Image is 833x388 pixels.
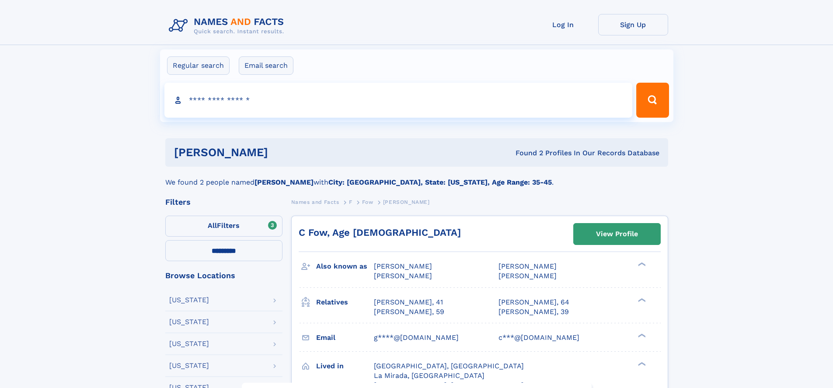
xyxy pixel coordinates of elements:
[316,259,374,274] h3: Also known as
[239,56,293,75] label: Email search
[636,83,669,118] button: Search Button
[498,333,579,342] span: c***@[DOMAIN_NAME]
[374,362,524,370] span: [GEOGRAPHIC_DATA], [GEOGRAPHIC_DATA]
[596,224,638,244] div: View Profile
[374,371,484,380] span: La Mirada, [GEOGRAPHIC_DATA]
[349,199,352,205] span: F
[165,14,291,38] img: Logo Names and Facts
[169,318,209,325] div: [US_STATE]
[374,262,432,270] span: [PERSON_NAME]
[383,199,430,205] span: [PERSON_NAME]
[498,272,557,280] span: [PERSON_NAME]
[165,272,282,280] div: Browse Locations
[636,332,646,338] div: ❯
[362,196,373,207] a: Fow
[636,297,646,303] div: ❯
[167,56,230,75] label: Regular search
[528,14,598,35] a: Log In
[254,178,314,186] b: [PERSON_NAME]
[174,147,392,158] h1: [PERSON_NAME]
[374,272,432,280] span: [PERSON_NAME]
[316,295,374,310] h3: Relatives
[374,307,444,317] a: [PERSON_NAME], 59
[165,167,668,188] div: We found 2 people named with .
[498,307,569,317] a: [PERSON_NAME], 39
[349,196,352,207] a: F
[498,262,557,270] span: [PERSON_NAME]
[169,340,209,347] div: [US_STATE]
[299,227,461,238] a: C Fow, Age [DEMOGRAPHIC_DATA]
[498,297,569,307] a: [PERSON_NAME], 64
[362,199,373,205] span: Fow
[328,178,552,186] b: City: [GEOGRAPHIC_DATA], State: [US_STATE], Age Range: 35-45
[165,216,282,237] label: Filters
[164,83,633,118] input: search input
[636,361,646,367] div: ❯
[165,198,282,206] div: Filters
[636,262,646,267] div: ❯
[374,297,443,307] a: [PERSON_NAME], 41
[169,362,209,369] div: [US_STATE]
[291,196,339,207] a: Names and Facts
[316,359,374,374] h3: Lived in
[392,148,659,158] div: Found 2 Profiles In Our Records Database
[598,14,668,35] a: Sign Up
[208,221,217,230] span: All
[574,224,660,245] a: View Profile
[169,297,209,304] div: [US_STATE]
[316,330,374,345] h3: Email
